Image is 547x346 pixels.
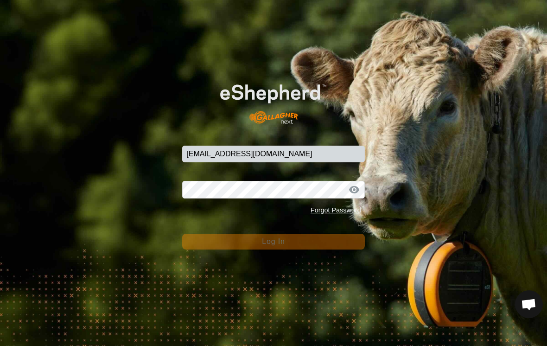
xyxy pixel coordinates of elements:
div: Open chat [515,290,543,318]
input: Email Address [182,146,364,162]
img: E-shepherd Logo [201,69,347,131]
button: Log In [182,234,364,250]
a: Forgot Password [311,206,361,214]
span: Log In [262,237,285,245]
